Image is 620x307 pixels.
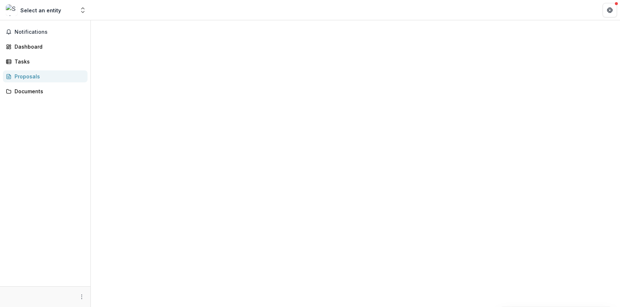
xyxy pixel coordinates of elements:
a: Documents [3,85,88,97]
button: More [77,292,86,301]
a: Tasks [3,56,88,67]
div: Select an entity [20,7,61,14]
a: Proposals [3,70,88,82]
div: Documents [15,87,82,95]
div: Dashboard [15,43,82,50]
div: Tasks [15,58,82,65]
button: Notifications [3,26,88,38]
button: Open entity switcher [78,3,88,17]
a: Dashboard [3,41,88,53]
img: Select an entity [6,4,17,16]
div: Proposals [15,73,82,80]
span: Notifications [15,29,85,35]
button: Get Help [603,3,617,17]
